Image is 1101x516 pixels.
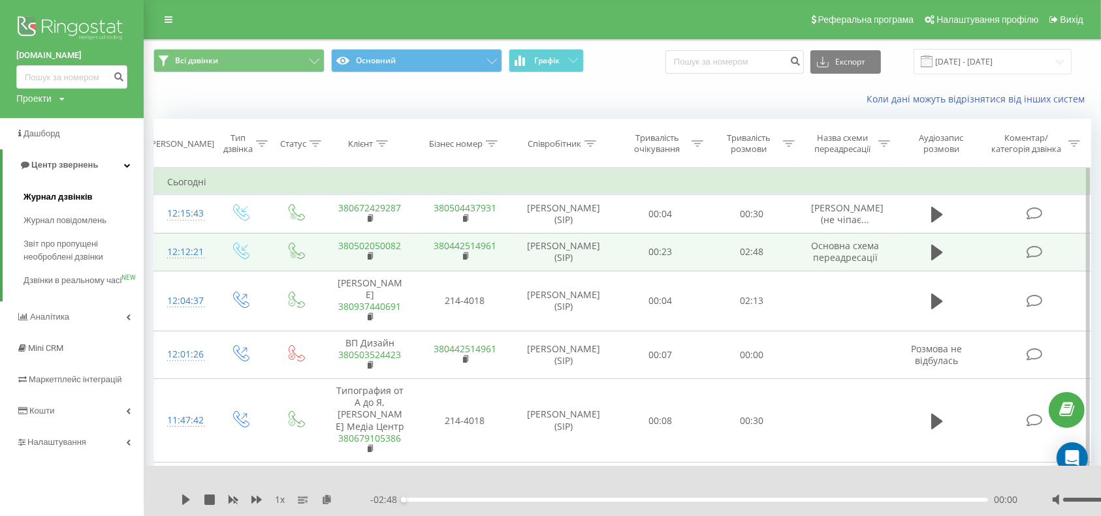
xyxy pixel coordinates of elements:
a: Дзвінки в реальному часіNEW [24,269,144,292]
div: Бізнес номер [429,138,483,149]
div: 11:47:42 [167,408,199,433]
td: ВП Дизайн [322,331,417,379]
a: 380672429287 [338,202,401,214]
td: 00:08 [615,379,707,463]
div: Проекти [16,92,52,105]
td: 00:00 [707,331,798,379]
button: Графік [509,49,584,72]
td: [PERSON_NAME] (SIP) [513,233,615,271]
td: [PERSON_NAME] (SIP) [513,379,615,463]
div: Тривалість розмови [718,132,780,155]
span: [PERSON_NAME] (не чіпає... [811,202,884,226]
a: 380503524423 [338,348,401,361]
input: Пошук за номером [665,50,804,74]
td: 214-4018 [417,271,513,331]
div: Коментар/категорія дзвінка [989,132,1065,155]
div: Open Intercom Messenger [1057,442,1088,474]
a: Журнал дзвінків [24,185,144,209]
div: Співробітник [528,138,581,149]
td: 00:04 [615,195,707,233]
td: 00:04 [615,271,707,331]
div: Назва схеми переадресації [810,132,875,155]
span: Графік [534,56,560,65]
td: 02:48 [707,233,798,271]
div: Accessibility label [401,497,406,502]
button: Всі дзвінки [153,49,325,72]
td: [PERSON_NAME] [322,271,417,331]
td: 02:13 [707,271,798,331]
div: Тип дзвінка [223,132,253,155]
span: Розмова не відбулась [912,342,963,367]
a: 380679105386 [338,432,401,444]
a: 380504437931 [434,202,496,214]
span: Налаштування [27,437,86,447]
input: Пошук за номером [16,65,127,89]
span: Всі дзвінки [175,55,218,66]
span: Журнал дзвінків [24,190,93,204]
span: Налаштування профілю [936,14,1038,25]
div: [PERSON_NAME] [149,138,215,149]
span: Вихід [1061,14,1083,25]
a: 380502050082 [338,239,401,252]
td: [PERSON_NAME] (SIP) [513,195,615,233]
span: Центр звернень [31,160,98,170]
td: Сьогодні [154,169,1091,195]
span: Кошти [29,406,54,416]
span: Аналiтика [30,312,69,322]
td: 00:30 [707,379,798,463]
a: 380442514961 [434,239,496,252]
div: 12:12:21 [167,239,199,265]
td: [PERSON_NAME] (SIP) [513,271,615,331]
span: Дзвінки в реальному часі [24,274,121,287]
td: [PERSON_NAME] (SIP) [513,331,615,379]
a: Журнал повідомлень [24,209,144,232]
td: 00:07 [615,331,707,379]
a: Звіт про пропущені необроблені дзвінки [24,232,144,269]
td: 00:30 [707,195,798,233]
span: Реферальна програма [818,14,914,25]
span: 00:00 [995,493,1018,506]
span: Звіт про пропущені необроблені дзвінки [24,237,137,264]
div: 12:15:43 [167,201,199,226]
td: 00:23 [615,233,707,271]
a: 380937440691 [338,300,401,312]
td: 214-4018 [417,379,513,463]
img: Ringostat logo [16,13,127,46]
span: Дашборд [24,129,60,138]
span: Маркетплейс інтеграцій [29,374,122,384]
a: Коли дані можуть відрізнятися вiд інших систем [867,93,1091,105]
button: Експорт [810,50,881,74]
span: Mini CRM [28,343,63,353]
div: 12:04:37 [167,288,199,314]
a: 380442514961 [434,342,496,355]
div: Клієнт [348,138,373,149]
a: [DOMAIN_NAME] [16,49,127,62]
span: - 02:48 [370,493,404,506]
div: Тривалість очікування [627,132,688,155]
span: Журнал повідомлень [24,214,106,227]
a: Центр звернень [3,149,144,181]
div: Аудіозапис розмови [905,132,978,155]
td: Типография от А до Я, [PERSON_NAME] Медіа Центр [322,379,417,463]
span: 1 x [275,493,285,506]
div: 12:01:26 [167,342,199,367]
td: Основна схема переадресації [798,233,893,271]
button: Основний [331,49,502,72]
div: Статус [280,138,306,149]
